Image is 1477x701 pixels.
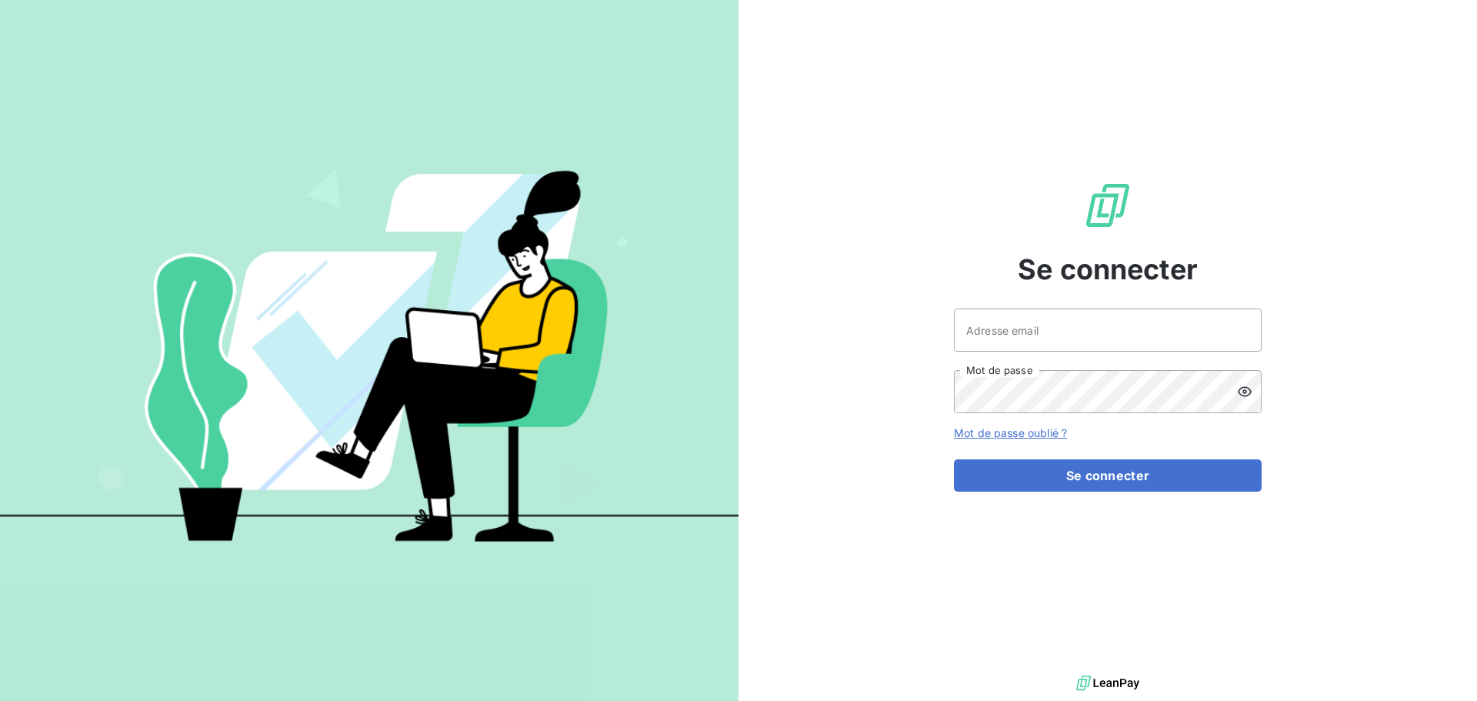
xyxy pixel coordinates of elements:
a: Mot de passe oublié ? [954,426,1067,439]
img: Logo LeanPay [1083,181,1132,230]
input: placeholder [954,309,1262,352]
img: logo [1076,672,1139,695]
button: Se connecter [954,459,1262,492]
span: Se connecter [1018,249,1198,290]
